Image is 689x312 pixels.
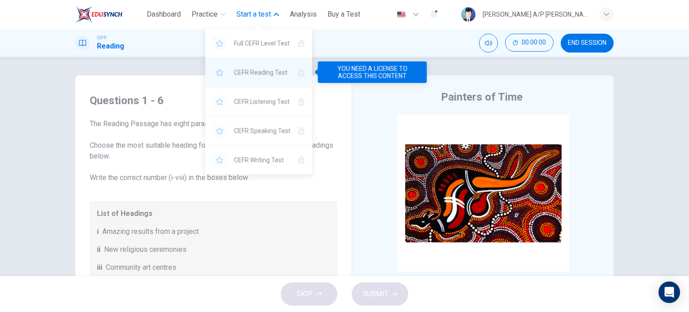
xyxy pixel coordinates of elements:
span: Community art centres [106,262,176,273]
div: YOU NEED A LICENSE TO ACCESS THIS CONTENT [318,62,427,83]
span: New religious ceremonies [104,244,187,255]
div: YOU NEED A LICENSE TO ACCESS THIS CONTENT [205,58,312,87]
span: iii [97,262,102,273]
img: Profile picture [461,7,475,22]
span: Practice [192,9,218,20]
span: CEFR Writing Test [234,154,291,165]
button: Analysis [286,6,320,22]
div: YOU NEED A LICENSE TO ACCESS THIS CONTENT [205,116,312,145]
h4: Painters of Time [441,90,523,104]
span: 00:00:00 [522,39,546,46]
img: ELTC logo [75,5,122,23]
div: [PERSON_NAME] A/P [PERSON_NAME] [483,9,589,20]
button: Buy a Test [324,6,364,22]
div: Hide [505,34,554,53]
span: Amazing results from a project [102,226,199,237]
span: CEFR Listening Test [234,96,291,107]
span: Buy a Test [327,9,360,20]
span: CEFR Speaking Test [234,125,291,136]
span: CEFR [97,35,106,41]
span: i [97,226,99,237]
a: ELTC logo [75,5,143,23]
button: 00:00:00 [505,34,554,52]
button: Practice [188,6,229,22]
span: Analysis [290,9,317,20]
span: END SESSION [568,40,606,47]
span: Full CEFR Level Test [234,38,291,48]
div: YOU NEED A LICENSE TO ACCESS THIS CONTENT [205,87,312,116]
div: Mute [479,34,498,53]
h1: Reading [97,41,124,52]
button: Dashboard [143,6,184,22]
button: END SESSION [561,34,614,53]
span: CEFR Reading Test [234,67,291,78]
span: Dashboard [147,9,181,20]
div: YOU NEED A LICENSE TO ACCESS THIS CONTENT [205,145,312,174]
span: List of Headings [97,208,330,219]
div: YOU NEED A LICENSE TO ACCESS THIS CONTENT [205,29,312,57]
span: The Reading Passage has eight paragraphs . Choose the most suitable heading for paragraphs from t... [90,119,337,183]
span: ii [97,244,100,255]
h4: Questions 1 - 6 [90,93,337,108]
div: Open Intercom Messenger [658,281,680,303]
span: Start a test [236,9,271,20]
button: Start a test [233,6,283,22]
img: en [396,11,407,18]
